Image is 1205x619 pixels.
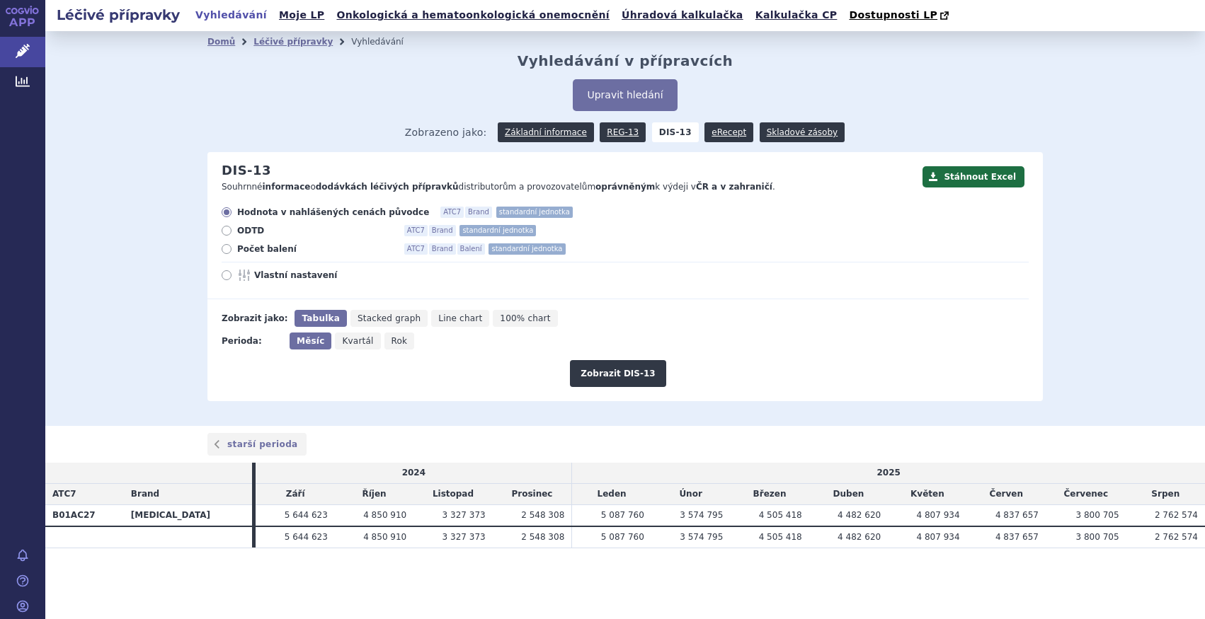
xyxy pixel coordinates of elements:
[1075,532,1119,542] span: 3 800 705
[263,182,311,192] strong: informace
[413,484,492,505] td: Listopad
[570,360,666,387] button: Zobrazit DIS-13
[680,510,723,520] span: 3 574 795
[237,207,429,218] span: Hodnota v nahlášených cenách původce
[316,182,459,192] strong: dodávkách léčivých přípravků
[518,52,733,69] h2: Vyhledávání v přípravcích
[222,332,282,349] div: Perioda:
[995,510,1039,520] span: 4 837 657
[256,463,571,483] td: 2024
[191,6,271,25] a: Vyhledávání
[572,463,1205,483] td: 2025
[809,484,888,505] td: Duben
[498,122,594,142] a: Základní informace
[404,243,428,255] span: ATC7
[45,5,191,25] h2: Léčivé přípravky
[1046,484,1126,505] td: Červenec
[45,504,124,526] th: B01AC27
[572,484,651,505] td: Leden
[438,313,482,323] span: Line chart
[124,504,253,526] th: [MEDICAL_DATA]
[917,532,960,542] span: 4 807 934
[595,182,655,192] strong: oprávněným
[489,243,565,255] span: standardní jednotka
[404,225,428,236] span: ATC7
[256,484,334,505] td: Září
[253,37,333,47] a: Léčivé přípravky
[617,6,748,25] a: Úhradová kalkulačka
[237,225,393,236] span: ODTD
[442,510,486,520] span: 3 327 373
[759,532,802,542] span: 4 505 418
[1126,484,1205,505] td: Srpen
[52,489,76,499] span: ATC7
[440,207,464,218] span: ATC7
[363,532,406,542] span: 4 850 910
[730,484,809,505] td: Březen
[573,79,677,111] button: Upravit hledání
[696,182,772,192] strong: ČR a v zahraničí
[222,163,271,178] h2: DIS-13
[207,37,235,47] a: Domů
[521,532,564,542] span: 2 548 308
[995,532,1039,542] span: 4 837 657
[275,6,329,25] a: Moje LP
[285,510,328,520] span: 5 644 623
[888,484,966,505] td: Květen
[923,166,1024,187] button: Stáhnout Excel
[222,181,915,193] p: Souhrnné o distributorům a provozovatelům k výdeji v .
[1075,510,1119,520] span: 3 800 705
[838,532,881,542] span: 4 482 620
[335,484,413,505] td: Říjen
[601,510,644,520] span: 5 087 760
[680,532,723,542] span: 3 574 795
[429,225,456,236] span: Brand
[500,313,550,323] span: 100% chart
[457,243,485,255] span: Balení
[751,6,842,25] a: Kalkulačka CP
[358,313,421,323] span: Stacked graph
[652,122,699,142] strong: DIS-13
[131,489,159,499] span: Brand
[442,532,486,542] span: 3 327 373
[838,510,881,520] span: 4 482 620
[651,484,730,505] td: Únor
[465,207,492,218] span: Brand
[849,9,937,21] span: Dostupnosti LP
[207,433,307,456] a: starší perioda
[760,122,845,142] a: Skladové zásoby
[521,510,564,520] span: 2 548 308
[704,122,753,142] a: eRecept
[967,484,1046,505] td: Červen
[237,243,393,255] span: Počet balení
[429,243,456,255] span: Brand
[222,310,287,327] div: Zobrazit jako:
[302,313,339,323] span: Tabulka
[351,31,422,52] li: Vyhledávání
[601,532,644,542] span: 5 087 760
[917,510,960,520] span: 4 807 934
[759,510,802,520] span: 4 505 418
[459,225,536,236] span: standardní jednotka
[254,270,410,281] span: Vlastní nastavení
[342,336,373,346] span: Kvartál
[845,6,956,25] a: Dostupnosti LP
[600,122,646,142] a: REG-13
[496,207,573,218] span: standardní jednotka
[363,510,406,520] span: 4 850 910
[1155,510,1198,520] span: 2 762 574
[493,484,572,505] td: Prosinec
[332,6,614,25] a: Onkologická a hematoonkologická onemocnění
[285,532,328,542] span: 5 644 623
[392,336,408,346] span: Rok
[405,122,487,142] span: Zobrazeno jako:
[1155,532,1198,542] span: 2 762 574
[297,336,324,346] span: Měsíc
